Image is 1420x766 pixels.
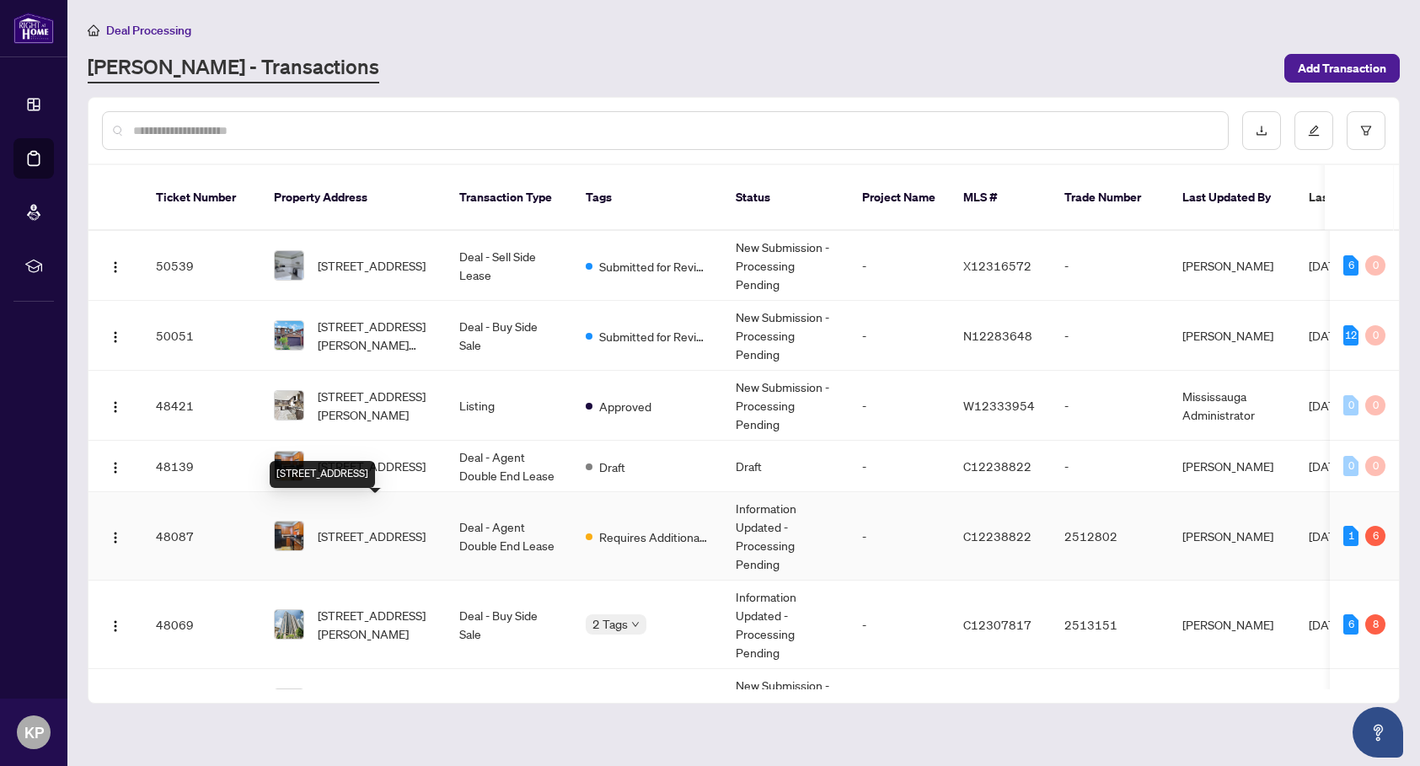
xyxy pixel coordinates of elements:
img: Logo [109,330,122,344]
span: C12307817 [963,617,1032,632]
span: [STREET_ADDRESS][PERSON_NAME] [318,387,432,424]
span: 2 Tags [592,614,628,634]
img: Logo [109,619,122,633]
td: New Submission - Processing Pending [722,669,849,739]
td: - [849,301,950,371]
td: - [1051,301,1169,371]
td: - [849,441,950,492]
span: Draft [599,458,625,476]
td: 48139 [142,441,260,492]
span: [STREET_ADDRESS][PERSON_NAME][PERSON_NAME] [318,317,432,354]
td: [PERSON_NAME] [1169,581,1295,669]
span: [DATE] [1309,258,1346,273]
td: - [849,371,950,441]
th: Project Name [849,165,950,231]
td: New Submission - Processing Pending [722,231,849,301]
td: [PERSON_NAME] [1169,669,1295,739]
button: Open asap [1353,707,1403,758]
td: 48069 [142,581,260,669]
div: 0 [1365,325,1385,346]
td: Deal - Agent Double End Lease [446,441,572,492]
span: [DATE] [1309,398,1346,413]
td: - [1051,441,1169,492]
span: Requires Additional Docs [599,528,709,546]
th: Property Address [260,165,446,231]
span: [DATE] [1309,528,1346,544]
th: Trade Number [1051,165,1169,231]
span: Deal Processing [106,23,191,38]
button: Logo [102,392,129,419]
div: 1 [1343,526,1358,546]
div: 6 [1343,614,1358,635]
td: Deal - Buy Side Sale [446,581,572,669]
img: Logo [109,260,122,274]
td: Mississauga Administrator [1169,371,1295,441]
div: 0 [1365,456,1385,476]
div: [STREET_ADDRESS] [270,461,375,488]
td: Deal - Buy Side Sale [446,301,572,371]
span: edit [1308,125,1320,137]
span: C12238822 [963,458,1032,474]
td: 2513151 [1051,581,1169,669]
img: thumbnail-img [275,522,303,550]
span: [DATE] [1309,458,1346,474]
div: 0 [1343,395,1358,415]
th: Ticket Number [142,165,260,231]
th: Transaction Type [446,165,572,231]
td: - [849,492,950,581]
span: filter [1360,125,1372,137]
span: C12238822 [963,528,1032,544]
td: - [849,581,950,669]
button: Add Transaction [1284,54,1400,83]
button: Logo [102,252,129,279]
img: Logo [109,400,122,414]
button: Logo [102,611,129,638]
button: Logo [102,453,129,479]
span: [DATE] [1309,328,1346,343]
th: Status [722,165,849,231]
span: Approved [599,397,651,415]
td: Information Updated - Processing Pending [722,492,849,581]
td: New Submission - Processing Pending [722,371,849,441]
span: X12316572 [963,258,1032,273]
td: Deal - Sell Side Lease [446,231,572,301]
button: edit [1294,111,1333,150]
button: Logo [102,522,129,549]
img: Logo [109,461,122,474]
img: Logo [109,531,122,544]
td: - [1051,669,1169,739]
span: [STREET_ADDRESS] [318,457,426,475]
div: 6 [1343,255,1358,276]
div: 0 [1343,456,1358,476]
span: Add Transaction [1298,55,1386,82]
button: Logo [102,322,129,349]
td: [PERSON_NAME] [1169,301,1295,371]
td: Deal - Sell Side Sale [446,669,572,739]
td: 48018 [142,669,260,739]
span: Last Modified Date [1309,188,1412,206]
th: MLS # [950,165,1051,231]
span: [DATE] [1309,617,1346,632]
td: Listing [446,371,572,441]
div: 0 [1365,395,1385,415]
img: thumbnail-img [275,610,303,639]
td: [PERSON_NAME] [1169,492,1295,581]
span: download [1256,125,1267,137]
td: - [849,231,950,301]
td: Draft [722,441,849,492]
span: down [631,620,640,629]
th: Tags [572,165,722,231]
td: - [849,669,950,739]
a: [PERSON_NAME] - Transactions [88,53,379,83]
td: [PERSON_NAME] [1169,231,1295,301]
img: thumbnail-img [275,321,303,350]
img: thumbnail-img [275,391,303,420]
div: 8 [1365,614,1385,635]
span: home [88,24,99,36]
td: [PERSON_NAME] [1169,441,1295,492]
span: W12333954 [963,398,1035,413]
span: Submitted for Review [599,257,709,276]
button: download [1242,111,1281,150]
th: Last Updated By [1169,165,1295,231]
span: [STREET_ADDRESS][PERSON_NAME] [318,606,432,643]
